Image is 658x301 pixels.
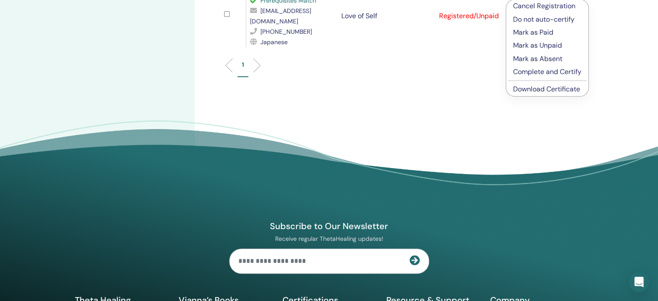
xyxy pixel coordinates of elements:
[513,14,581,25] p: Do not auto-certify
[629,272,649,292] div: Open Intercom Messenger
[513,84,580,94] a: Download Certificate
[513,54,581,64] p: Mark as Absent
[229,235,429,243] p: Receive regular ThetaHealing updates!
[513,67,581,77] p: Complete and Certify
[242,60,244,69] p: 1
[513,1,581,11] p: Cancel Registration
[260,28,312,36] span: [PHONE_NUMBER]
[250,7,311,25] span: [EMAIL_ADDRESS][DOMAIN_NAME]
[229,220,429,232] h4: Subscribe to Our Newsletter
[513,40,581,51] p: Mark as Unpaid
[260,38,288,46] span: Japanese
[513,27,581,38] p: Mark as Paid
